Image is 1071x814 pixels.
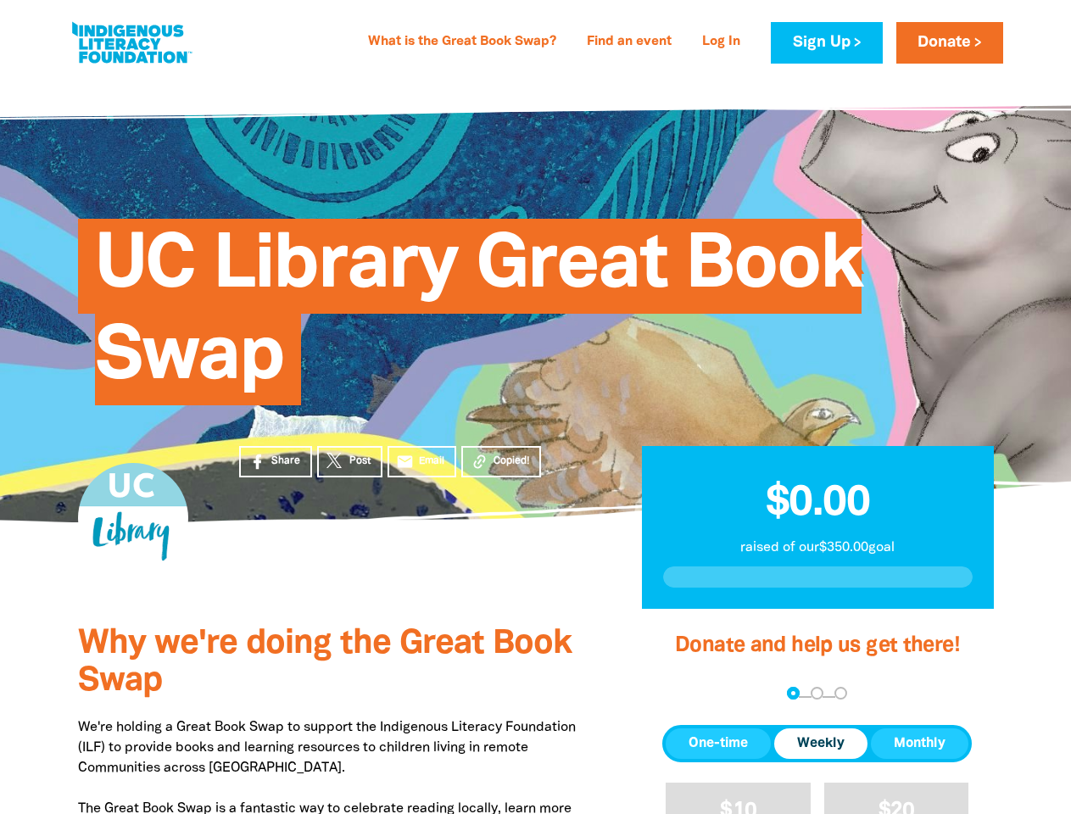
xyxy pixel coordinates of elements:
span: Copied! [494,454,529,469]
a: Share [239,446,312,477]
span: $0.00 [766,484,870,523]
span: Monthly [894,733,945,754]
a: Log In [692,29,750,56]
span: Weekly [797,733,845,754]
span: Share [271,454,300,469]
span: Why we're doing the Great Book Swap [78,628,572,697]
a: emailEmail [388,446,457,477]
a: Donate [896,22,1003,64]
a: Find an event [577,29,682,56]
button: Copied! [461,446,541,477]
span: One-time [689,733,748,754]
button: Navigate to step 3 of 3 to enter your payment details [834,687,847,700]
span: UC Library Great Book Swap [95,231,862,405]
a: Post [317,446,382,477]
button: Weekly [774,728,867,759]
a: What is the Great Book Swap? [358,29,566,56]
button: Navigate to step 2 of 3 to enter your details [811,687,823,700]
button: One-time [666,728,771,759]
span: Email [419,454,444,469]
button: Monthly [871,728,968,759]
button: Navigate to step 1 of 3 to enter your donation amount [787,687,800,700]
a: Sign Up [771,22,882,64]
span: Donate and help us get there! [675,636,960,655]
span: Post [349,454,371,469]
div: Donation frequency [662,725,972,762]
p: raised of our $350.00 goal [663,538,973,558]
i: email [396,453,414,471]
